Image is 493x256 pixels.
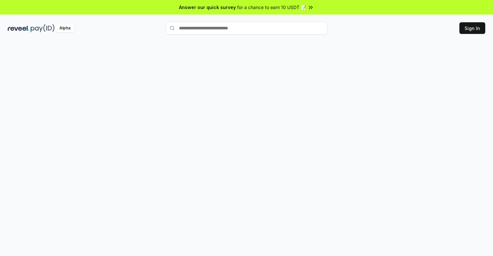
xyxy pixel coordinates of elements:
[237,4,306,11] span: for a chance to earn 10 USDT 📝
[179,4,236,11] span: Answer our quick survey
[8,24,29,32] img: reveel_dark
[31,24,55,32] img: pay_id
[459,22,485,34] button: Sign In
[56,24,74,32] div: Alpha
